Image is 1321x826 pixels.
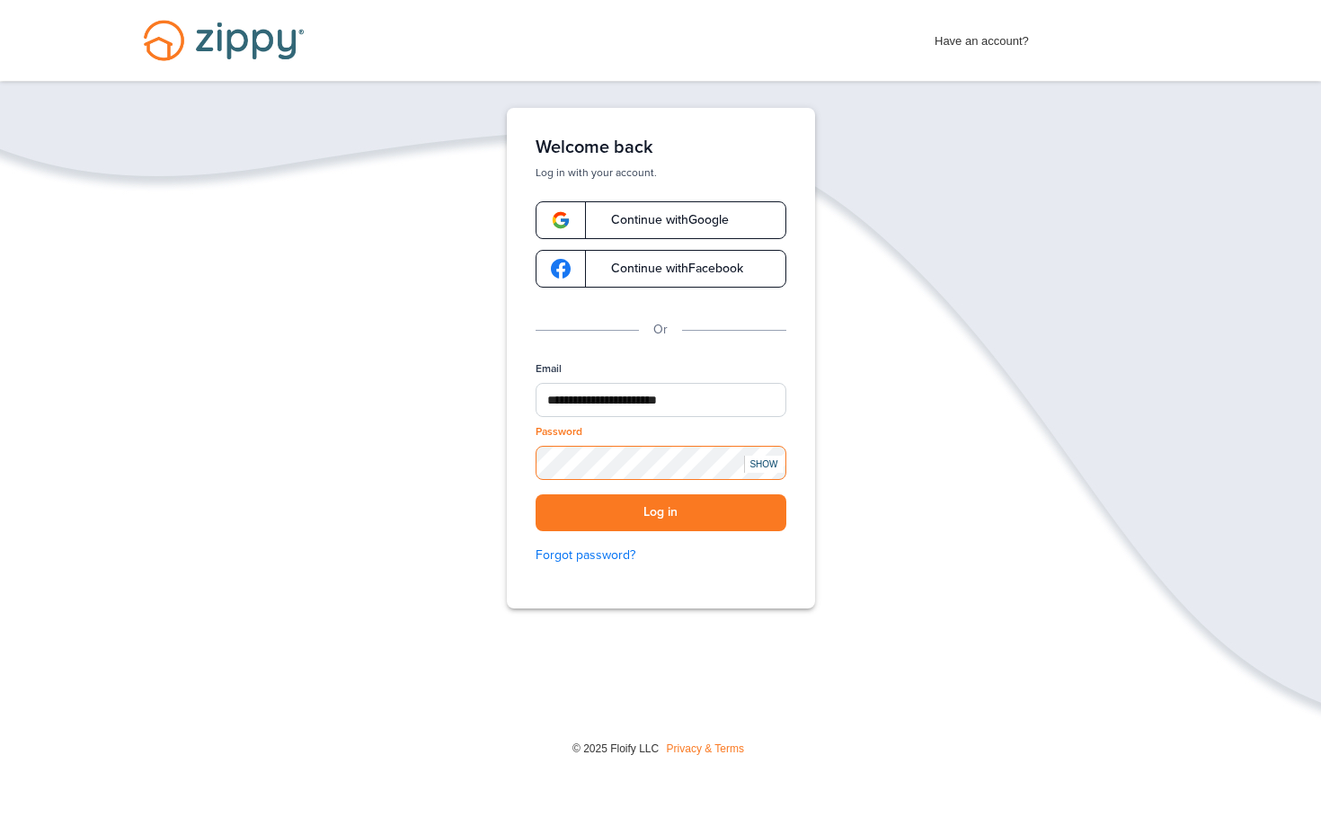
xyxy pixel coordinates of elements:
[593,262,743,275] span: Continue with Facebook
[667,742,744,755] a: Privacy & Terms
[536,201,786,239] a: google-logoContinue withGoogle
[551,210,571,230] img: google-logo
[536,494,786,531] button: Log in
[551,259,571,279] img: google-logo
[744,456,784,473] div: SHOW
[536,383,786,417] input: Email
[536,137,786,158] h1: Welcome back
[536,165,786,180] p: Log in with your account.
[536,361,562,377] label: Email
[572,742,659,755] span: © 2025 Floify LLC
[536,546,786,565] a: Forgot password?
[653,320,668,340] p: Or
[536,424,582,440] label: Password
[935,22,1029,51] span: Have an account?
[593,214,729,226] span: Continue with Google
[536,250,786,288] a: google-logoContinue withFacebook
[536,446,786,480] input: Password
